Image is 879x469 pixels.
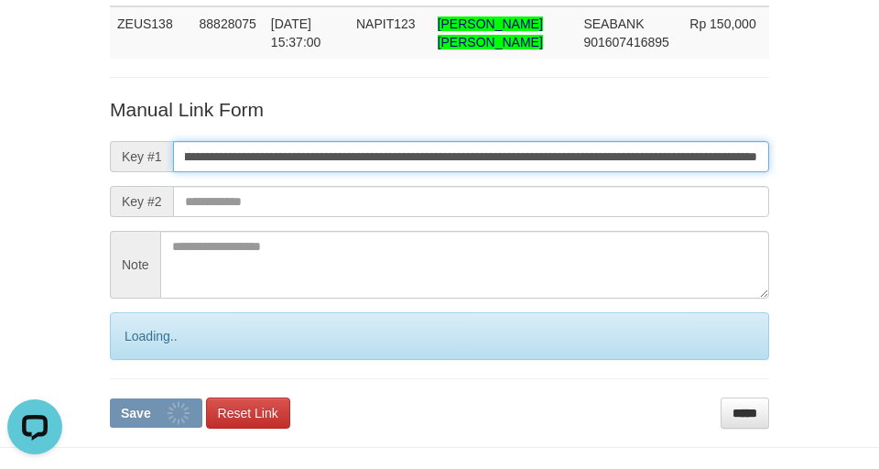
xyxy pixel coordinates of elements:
span: Key #2 [110,186,173,217]
button: Open LiveChat chat widget [7,7,62,62]
td: ZEUS138 [110,6,192,59]
div: Loading.. [110,312,769,360]
span: Copy 901607416895 to clipboard [583,35,668,49]
td: 88828075 [192,6,264,59]
span: NAPIT123 [356,16,416,31]
span: Key #1 [110,141,173,172]
span: [DATE] 15:37:00 [271,16,321,49]
button: Save [110,398,202,428]
span: Rp 150,000 [689,16,755,31]
span: Nama rekening >18 huruf, harap diedit [438,16,543,49]
span: Save [121,406,151,420]
p: Manual Link Form [110,96,769,123]
span: Note [110,231,160,299]
span: Reset Link [218,406,278,420]
span: SEABANK [583,16,644,31]
a: Reset Link [206,398,290,429]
